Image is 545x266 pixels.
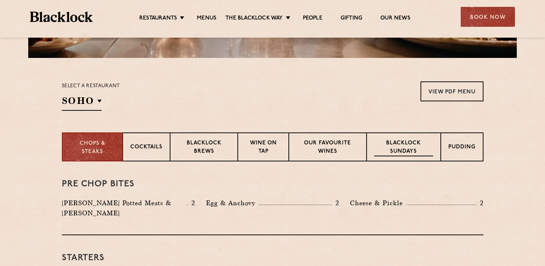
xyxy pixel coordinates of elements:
[296,139,359,156] p: Our favourite wines
[448,143,476,152] p: Pudding
[421,81,483,101] a: View PDF Menu
[332,198,339,208] p: 2
[62,180,483,189] h3: Pre Chop Bites
[206,198,259,208] p: Egg & Anchovy
[461,7,515,27] div: Book Now
[130,143,162,152] p: Cocktails
[350,198,406,208] p: Cheese & Pickle
[374,139,433,156] p: Blacklock Sundays
[380,15,410,23] a: Our News
[341,15,362,23] a: Gifting
[476,198,483,208] p: 2
[197,15,216,23] a: Menus
[30,12,93,22] img: BL_Textured_Logo-footer-cropped.svg
[62,81,120,91] p: Select a restaurant
[62,198,187,218] p: [PERSON_NAME] Potted Meats & [PERSON_NAME]
[139,15,177,23] a: Restaurants
[178,139,231,156] p: Blacklock Brews
[62,94,102,111] h2: SOHO
[188,198,195,208] p: 2
[225,15,283,23] a: The Blacklock Way
[62,253,483,263] h3: Starters
[303,15,322,23] a: People
[245,139,281,156] p: Wine on Tap
[70,140,115,156] p: Chops & Steaks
